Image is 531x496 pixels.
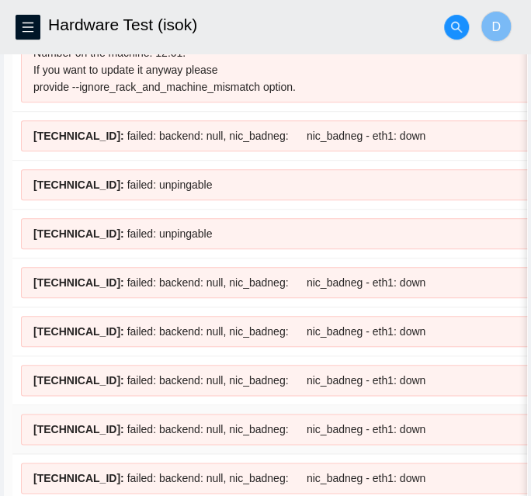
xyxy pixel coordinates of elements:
span: [TECHNICAL_ID] : [33,227,124,240]
span: [TECHNICAL_ID] : [33,472,124,484]
button: D [481,11,512,42]
span: [TECHNICAL_ID] : [33,325,124,338]
span: D [491,17,501,36]
span: menu [16,21,40,33]
span: [TECHNICAL_ID] : [33,130,124,142]
button: menu [16,15,40,40]
span: [TECHNICAL_ID] : [33,179,124,191]
span: search [445,21,468,33]
span: [TECHNICAL_ID] : [33,276,124,289]
span: [TECHNICAL_ID] : [33,423,124,435]
button: search [444,15,469,40]
span: [TECHNICAL_ID] : [33,374,124,387]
